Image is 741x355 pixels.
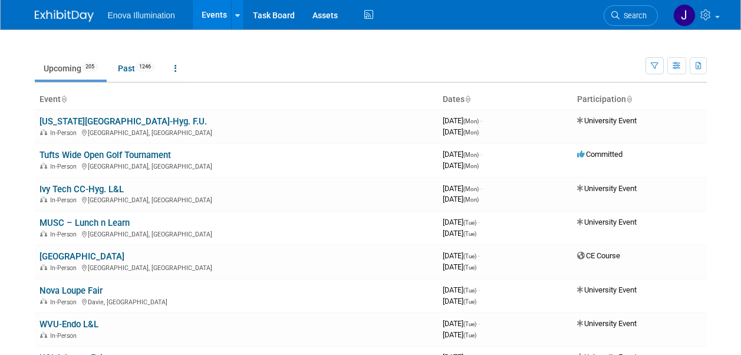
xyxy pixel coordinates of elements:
[626,94,632,104] a: Sort by Participation Type
[39,297,433,306] div: Davie, [GEOGRAPHIC_DATA]
[577,116,637,125] span: University Event
[463,129,479,136] span: (Mon)
[463,186,479,192] span: (Mon)
[463,196,479,203] span: (Mon)
[136,63,154,71] span: 1246
[50,231,80,238] span: In-Person
[604,5,658,26] a: Search
[39,127,433,137] div: [GEOGRAPHIC_DATA], [GEOGRAPHIC_DATA]
[577,184,637,193] span: University Event
[478,319,480,328] span: -
[443,319,480,328] span: [DATE]
[478,251,480,260] span: -
[463,253,476,259] span: (Tue)
[109,57,163,80] a: Past1246
[443,195,479,203] span: [DATE]
[577,319,637,328] span: University Event
[463,118,479,124] span: (Mon)
[443,161,479,170] span: [DATE]
[443,150,482,159] span: [DATE]
[35,90,438,110] th: Event
[39,195,433,204] div: [GEOGRAPHIC_DATA], [GEOGRAPHIC_DATA]
[463,152,479,158] span: (Mon)
[82,63,98,71] span: 205
[40,264,47,270] img: In-Person Event
[463,163,479,169] span: (Mon)
[577,251,620,260] span: CE Course
[572,90,707,110] th: Participation
[463,219,476,226] span: (Tue)
[480,184,482,193] span: -
[577,218,637,226] span: University Event
[61,94,67,104] a: Sort by Event Name
[50,163,80,170] span: In-Person
[463,321,476,327] span: (Tue)
[465,94,470,104] a: Sort by Start Date
[443,218,480,226] span: [DATE]
[478,218,480,226] span: -
[673,4,696,27] img: JeffM Metcalf
[39,150,171,160] a: Tufts Wide Open Golf Tournament
[39,319,98,330] a: WVU-Endo L&L
[50,264,80,272] span: In-Person
[443,251,480,260] span: [DATE]
[620,11,647,20] span: Search
[40,129,47,135] img: In-Person Event
[463,332,476,338] span: (Tue)
[577,285,637,294] span: University Event
[35,10,94,22] img: ExhibitDay
[39,285,103,296] a: Nova Loupe Fair
[480,150,482,159] span: -
[478,285,480,294] span: -
[50,332,80,340] span: In-Person
[50,196,80,204] span: In-Person
[463,231,476,237] span: (Tue)
[40,163,47,169] img: In-Person Event
[443,229,476,238] span: [DATE]
[443,116,482,125] span: [DATE]
[463,264,476,271] span: (Tue)
[40,298,47,304] img: In-Person Event
[108,11,175,20] span: Enova Illumination
[35,57,107,80] a: Upcoming205
[50,129,80,137] span: In-Person
[40,332,47,338] img: In-Person Event
[443,184,482,193] span: [DATE]
[39,262,433,272] div: [GEOGRAPHIC_DATA], [GEOGRAPHIC_DATA]
[443,297,476,305] span: [DATE]
[40,196,47,202] img: In-Person Event
[39,184,124,195] a: Ivy Tech CC-Hyg. L&L
[443,127,479,136] span: [DATE]
[39,229,433,238] div: [GEOGRAPHIC_DATA], [GEOGRAPHIC_DATA]
[443,262,476,271] span: [DATE]
[50,298,80,306] span: In-Person
[480,116,482,125] span: -
[577,150,623,159] span: Committed
[443,285,480,294] span: [DATE]
[40,231,47,236] img: In-Person Event
[39,251,124,262] a: [GEOGRAPHIC_DATA]
[39,218,130,228] a: MUSC – Lunch n Learn
[39,116,207,127] a: [US_STATE][GEOGRAPHIC_DATA]-Hyg. F.U.
[39,161,433,170] div: [GEOGRAPHIC_DATA], [GEOGRAPHIC_DATA]
[438,90,572,110] th: Dates
[463,298,476,305] span: (Tue)
[443,330,476,339] span: [DATE]
[463,287,476,294] span: (Tue)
